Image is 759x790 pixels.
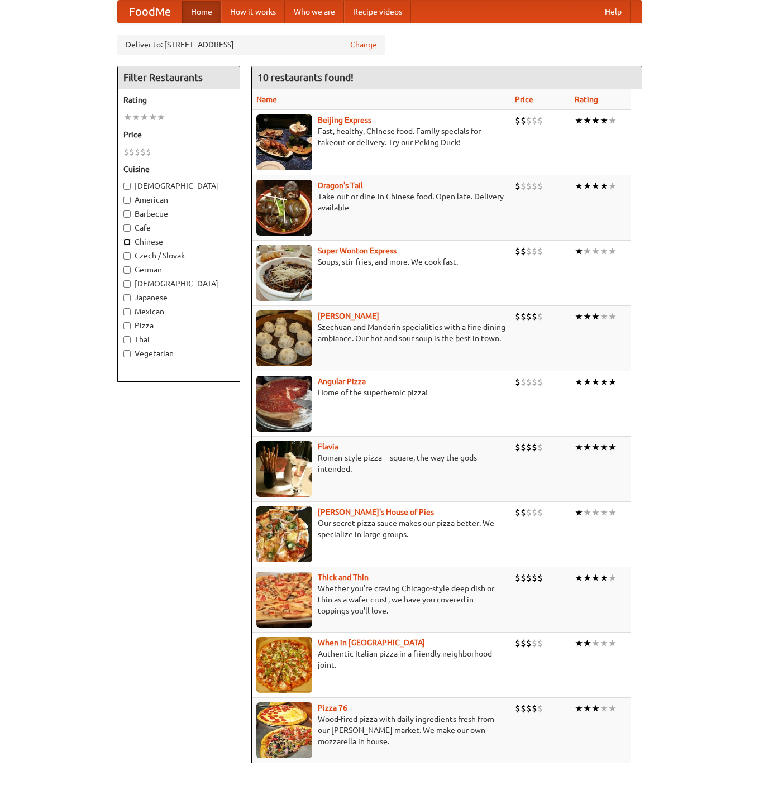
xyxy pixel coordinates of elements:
[526,572,532,584] li: $
[123,320,234,331] label: Pizza
[318,377,366,386] b: Angular Pizza
[600,114,608,127] li: ★
[256,714,507,747] p: Wood-fired pizza with daily ingredients fresh from our [PERSON_NAME] market. We make our own mozz...
[591,441,600,453] li: ★
[583,180,591,192] li: ★
[600,441,608,453] li: ★
[532,702,537,715] li: $
[123,348,234,359] label: Vegetarian
[608,702,617,715] li: ★
[521,180,526,192] li: $
[123,250,234,261] label: Czech / Slovak
[256,322,507,344] p: Szechuan and Mandarin specialities with a fine dining ambiance. Our hot and sour soup is the best...
[575,572,583,584] li: ★
[583,310,591,323] li: ★
[532,180,537,192] li: $
[123,280,131,288] input: [DEMOGRAPHIC_DATA]
[526,637,532,649] li: $
[318,638,425,647] a: When in [GEOGRAPHIC_DATA]
[532,637,537,649] li: $
[532,114,537,127] li: $
[526,506,532,519] li: $
[537,506,543,519] li: $
[182,1,221,23] a: Home
[600,572,608,584] li: ★
[532,441,537,453] li: $
[256,506,312,562] img: luigis.jpg
[526,441,532,453] li: $
[157,111,165,123] li: ★
[537,702,543,715] li: $
[537,310,543,323] li: $
[123,308,131,315] input: Mexican
[256,637,312,693] img: wheninrome.jpg
[515,245,521,257] li: $
[575,702,583,715] li: ★
[537,114,543,127] li: $
[537,441,543,453] li: $
[600,310,608,323] li: ★
[526,114,532,127] li: $
[521,506,526,519] li: $
[256,245,312,301] img: superwonton.jpg
[257,72,354,83] ng-pluralize: 10 restaurants found!
[532,310,537,323] li: $
[318,246,397,255] b: Super Wonton Express
[256,114,312,170] img: beijing.jpg
[318,312,379,320] a: [PERSON_NAME]
[123,252,131,260] input: Czech / Slovak
[256,387,507,398] p: Home of the superheroic pizza!
[256,583,507,616] p: Whether you're craving Chicago-style deep dish or thin as a wafer crust, we have you covered in t...
[318,442,338,451] a: Flavia
[537,180,543,192] li: $
[256,256,507,267] p: Soups, stir-fries, and more. We cook fast.
[591,506,600,519] li: ★
[600,702,608,715] li: ★
[123,183,131,190] input: [DEMOGRAPHIC_DATA]
[537,637,543,649] li: $
[123,210,131,218] input: Barbecue
[608,376,617,388] li: ★
[521,376,526,388] li: $
[318,703,347,712] a: Pizza 76
[318,181,363,190] a: Dragon's Tail
[575,441,583,453] li: ★
[591,114,600,127] li: ★
[123,294,131,301] input: Japanese
[608,114,617,127] li: ★
[123,194,234,205] label: American
[596,1,631,23] a: Help
[123,129,234,140] h5: Price
[608,506,617,519] li: ★
[515,114,521,127] li: $
[575,95,598,104] a: Rating
[140,111,149,123] li: ★
[537,376,543,388] li: $
[123,197,131,204] input: American
[591,572,600,584] li: ★
[123,266,131,274] input: German
[521,310,526,323] li: $
[532,376,537,388] li: $
[256,95,277,104] a: Name
[532,506,537,519] li: $
[140,146,146,158] li: $
[515,702,521,715] li: $
[256,180,312,236] img: dragon.jpg
[591,180,600,192] li: ★
[600,376,608,388] li: ★
[515,180,521,192] li: $
[583,572,591,584] li: ★
[515,310,521,323] li: $
[600,506,608,519] li: ★
[608,637,617,649] li: ★
[608,441,617,453] li: ★
[583,114,591,127] li: ★
[537,572,543,584] li: $
[256,452,507,475] p: Roman-style pizza -- square, the way the gods intended.
[526,245,532,257] li: $
[123,180,234,191] label: [DEMOGRAPHIC_DATA]
[575,114,583,127] li: ★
